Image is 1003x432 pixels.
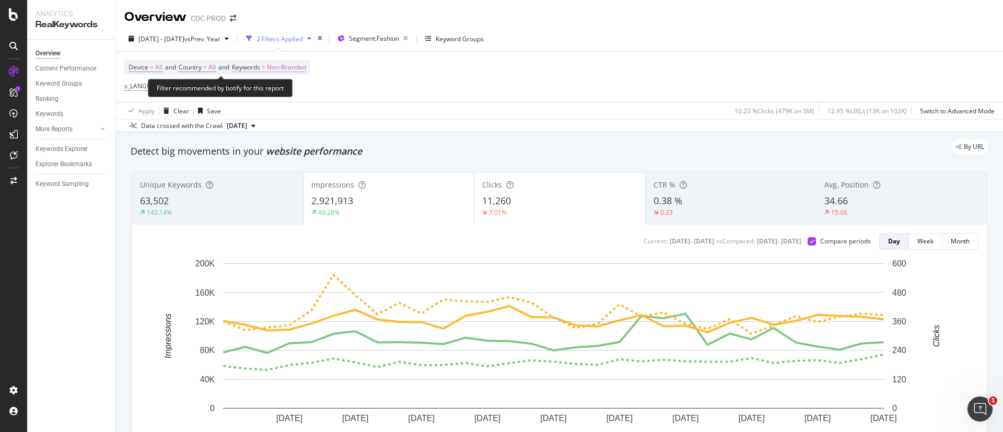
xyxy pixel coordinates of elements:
div: 142.14% [147,208,172,217]
div: 7.01% [489,208,507,217]
div: 15.06 [831,208,847,217]
text: [DATE] [276,414,302,423]
a: Keywords [36,109,108,120]
div: 12.95 % URLs ( 13K on 102K ) [827,107,907,115]
div: Explorer Bookmarks [36,159,92,170]
text: 160K [195,288,215,297]
div: Apply [138,107,155,115]
div: RealKeywords [36,19,107,31]
div: Week [917,237,934,246]
div: arrow-right-arrow-left [230,15,236,22]
text: 200K [195,259,215,268]
text: 120 [892,375,906,384]
div: [DATE] - [DATE] [670,237,714,246]
div: Keywords Explorer [36,144,88,155]
span: s_LANGUAGE_COUNTRY Level 1 [124,81,218,90]
span: = [203,63,207,72]
text: 480 [892,288,906,297]
button: Month [942,233,978,250]
button: Week [909,233,942,250]
span: Keywords [232,63,260,72]
text: 0 [210,404,215,413]
div: Ranking [36,94,59,104]
text: 0 [892,404,897,413]
div: Filter recommended by botify for this report [148,79,293,97]
span: 1 [989,396,997,405]
a: More Reports [36,124,98,135]
span: By URL [964,144,984,150]
button: Save [194,102,221,119]
div: [DATE] - [DATE] [757,237,801,246]
text: 240 [892,346,906,355]
div: Keywords [36,109,63,120]
div: Compare periods [820,237,871,246]
span: 63,502 [140,194,169,207]
div: Day [888,237,900,246]
div: 0.23 [660,208,673,217]
button: Segment:Fashion [333,30,412,47]
text: [DATE] [607,414,633,423]
a: Keyword Sampling [36,179,108,190]
span: Clicks [482,180,502,190]
text: Clicks [932,325,941,347]
a: Content Performance [36,63,108,74]
div: Overview [124,8,186,26]
text: 40K [200,375,215,384]
span: vs Prev. Year [184,34,220,43]
text: [DATE] [804,414,831,423]
span: 11,260 [482,194,511,207]
div: CDC PROD [191,13,226,24]
button: [DATE] - [DATE]vsPrev. Year [124,30,233,47]
a: Overview [36,48,108,59]
div: times [316,33,324,44]
text: [DATE] [870,414,896,423]
span: Device [129,63,148,72]
div: More Reports [36,124,73,135]
div: Save [207,107,221,115]
span: All [155,60,162,75]
span: CTR % [654,180,675,190]
text: 80K [200,346,215,355]
span: = [262,63,265,72]
span: 2,921,913 [311,194,353,207]
span: 0.38 % [654,194,682,207]
text: 600 [892,259,906,268]
span: Country [179,63,202,72]
div: Overview [36,48,61,59]
a: Keyword Groups [36,78,108,89]
span: Non-Branded [267,60,306,75]
div: Current: [644,237,668,246]
span: 2025 Jul. 25th [227,121,247,131]
div: Keyword Sampling [36,179,89,190]
text: [DATE] [672,414,698,423]
text: [DATE] [409,414,435,423]
span: Impressions [311,180,354,190]
text: [DATE] [342,414,368,423]
text: [DATE] [739,414,765,423]
span: and [165,63,176,72]
div: Keyword Groups [436,34,484,43]
button: Apply [124,102,155,119]
button: Clear [159,102,189,119]
button: Switch to Advanced Mode [916,102,995,119]
div: Analytics [36,8,107,19]
button: Day [879,233,909,250]
a: Explorer Bookmarks [36,159,108,170]
iframe: Intercom live chat [967,396,993,422]
span: Segment: Fashion [349,34,399,43]
div: Data crossed with the Crawl [141,121,223,131]
div: Switch to Advanced Mode [920,107,995,115]
div: Keyword Groups [36,78,82,89]
div: Clear [173,107,189,115]
text: Impressions [164,313,172,358]
div: legacy label [952,139,988,154]
div: 10.23 % Clicks ( 479K on 5M ) [734,107,814,115]
span: All [208,60,216,75]
button: 2 Filters Applied [242,30,316,47]
span: 34.66 [824,194,848,207]
span: = [150,63,154,72]
div: 49.28% [318,208,340,217]
button: Keyword Groups [421,30,488,47]
div: 2 Filters Applied [256,34,303,43]
span: Unique Keywords [140,180,202,190]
